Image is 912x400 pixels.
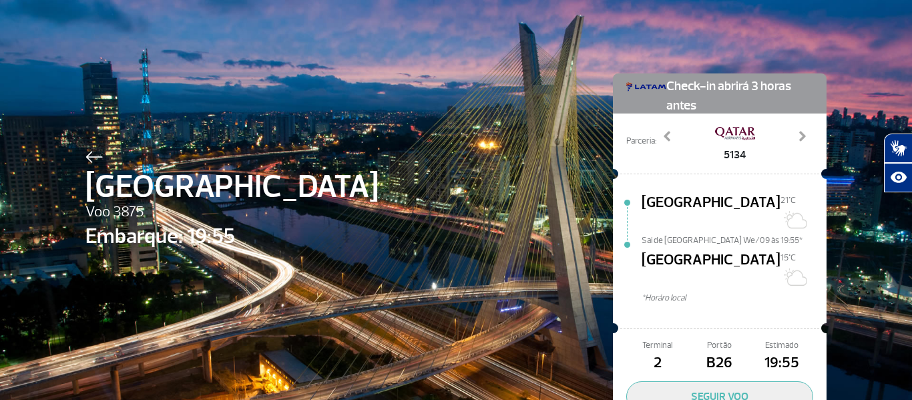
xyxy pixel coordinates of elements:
span: Parceria: [626,135,656,148]
span: *Horáro local [642,292,827,305]
span: [GEOGRAPHIC_DATA] [642,249,780,292]
span: Embarque: 19:55 [85,220,379,252]
span: Estimado [751,339,813,352]
span: 19:55 [751,352,813,375]
img: Sol com algumas nuvens [780,264,807,290]
img: Sol com muitas nuvens [780,206,807,233]
span: [GEOGRAPHIC_DATA] [85,163,379,211]
button: Abrir recursos assistivos. [884,163,912,192]
span: B26 [688,352,750,375]
span: Voo 3875 [85,201,379,224]
span: Check-in abrirá 3 horas antes [666,73,813,116]
div: Plugin de acessibilidade da Hand Talk. [884,134,912,192]
span: Sai de [GEOGRAPHIC_DATA] We/09 às 19:55* [642,234,827,244]
span: Terminal [626,339,688,352]
span: 5134 [715,147,755,163]
span: 15°C [780,252,796,263]
span: 21°C [780,195,796,206]
button: Abrir tradutor de língua de sinais. [884,134,912,163]
span: Portão [688,339,750,352]
span: [GEOGRAPHIC_DATA] [642,192,780,234]
span: 2 [626,352,688,375]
